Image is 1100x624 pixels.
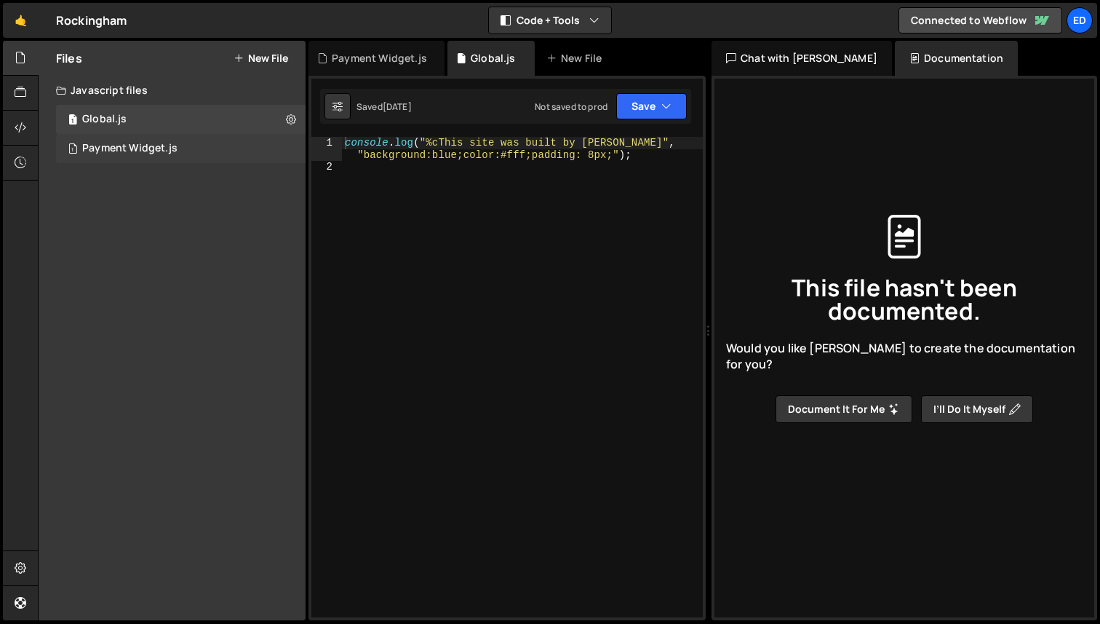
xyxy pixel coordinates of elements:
div: Payment Widget.js [332,51,427,66]
button: Document it for me [776,395,912,423]
span: This file hasn't been documented. [726,276,1083,323]
span: 1 [68,115,77,127]
div: Saved [356,100,412,113]
div: Payment Widget.js [82,142,178,155]
button: Save [616,93,687,119]
div: [DATE] [383,100,412,113]
div: Rockingham [56,12,127,29]
div: Not saved to prod [535,100,607,113]
div: New File [546,51,607,66]
div: Documentation [895,41,1018,76]
div: 2 [311,161,342,173]
span: 1 [68,144,77,156]
div: Chat with [PERSON_NAME] [712,41,892,76]
div: Javascript files [39,76,306,105]
h2: Files [56,50,82,66]
button: New File [234,52,288,64]
div: Global.js [82,113,127,126]
div: Global.js [471,51,515,66]
div: 1 [311,137,342,161]
button: Code + Tools [489,7,611,33]
div: 15860/42289.js [56,105,306,134]
a: Ed [1067,7,1093,33]
div: 15860/42288.js [56,134,306,163]
span: Would you like [PERSON_NAME] to create the documentation for you? [726,340,1083,373]
a: Connected to Webflow [898,7,1062,33]
button: I’ll do it myself [921,395,1033,423]
a: 🤙 [3,3,39,38]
